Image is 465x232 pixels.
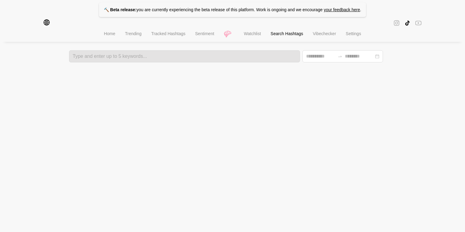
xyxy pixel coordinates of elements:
[394,19,400,27] span: instagram
[44,19,50,27] span: global
[244,31,261,36] span: Watchlist
[346,31,361,36] span: Settings
[338,54,342,59] span: swap-right
[195,31,214,36] span: Sentiment
[271,31,303,36] span: Search Hashtags
[313,31,336,36] span: Vibechecker
[125,31,142,36] span: Trending
[99,2,366,17] p: you are currently experiencing the beta release of this platform. Work is ongoing and we encourage .
[104,31,115,36] span: Home
[151,31,185,36] span: Tracked Hashtags
[415,19,421,26] span: youtube
[338,54,342,59] span: to
[324,7,360,12] a: your feedback here
[104,7,137,12] strong: 🔨 Beta release:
